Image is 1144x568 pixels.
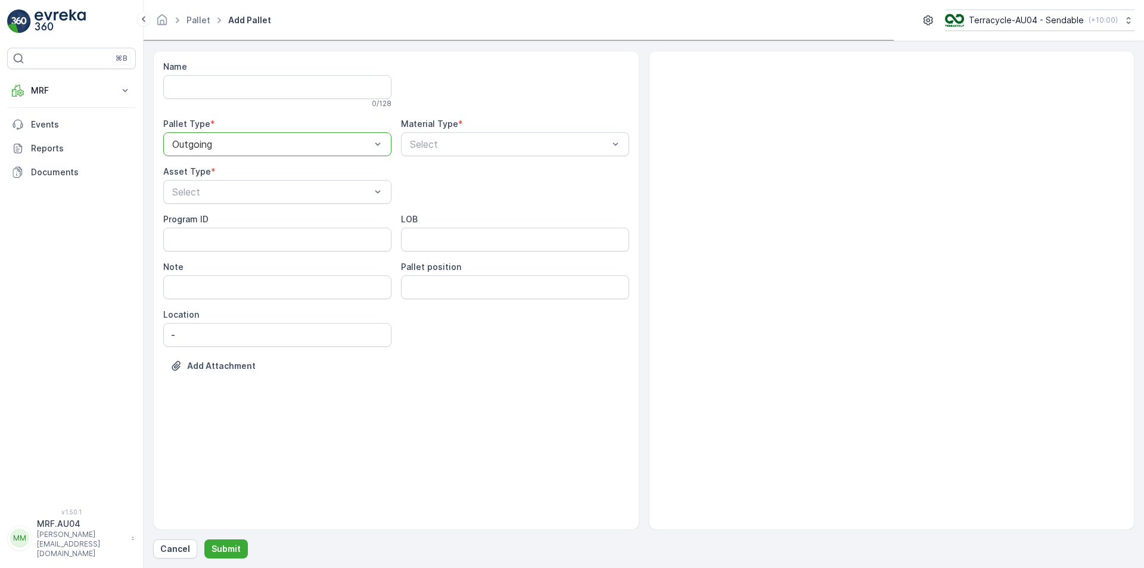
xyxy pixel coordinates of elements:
[37,518,125,530] p: MRF.AU04
[212,543,241,555] p: Submit
[945,14,964,27] img: terracycle_logo.png
[10,529,29,548] div: MM
[7,113,136,136] a: Events
[163,61,187,72] label: Name
[163,356,263,375] button: Upload File
[410,137,608,151] p: Select
[7,160,136,184] a: Documents
[116,54,128,63] p: ⌘B
[226,14,273,26] span: Add Pallet
[31,119,131,131] p: Events
[163,166,211,176] label: Asset Type
[372,99,391,108] p: 0 / 128
[7,136,136,160] a: Reports
[153,539,197,558] button: Cancel
[31,85,112,97] p: MRF
[1089,15,1118,25] p: ( +10:00 )
[945,10,1134,31] button: Terracycle-AU04 - Sendable(+10:00)
[7,79,136,103] button: MRF
[204,539,248,558] button: Submit
[401,119,458,129] label: Material Type
[35,10,86,33] img: logo_light-DOdMpM7g.png
[172,185,371,199] p: Select
[401,214,418,224] label: LOB
[31,166,131,178] p: Documents
[31,142,131,154] p: Reports
[163,309,199,319] label: Location
[7,10,31,33] img: logo
[7,518,136,558] button: MMMRF.AU04[PERSON_NAME][EMAIL_ADDRESS][DOMAIN_NAME]
[163,214,209,224] label: Program ID
[969,14,1084,26] p: Terracycle-AU04 - Sendable
[187,360,256,372] p: Add Attachment
[7,508,136,516] span: v 1.50.1
[163,262,184,272] label: Note
[163,119,210,129] label: Pallet Type
[186,15,210,25] a: Pallet
[156,18,169,28] a: Homepage
[37,530,125,558] p: [PERSON_NAME][EMAIL_ADDRESS][DOMAIN_NAME]
[401,262,461,272] label: Pallet position
[160,543,190,555] p: Cancel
